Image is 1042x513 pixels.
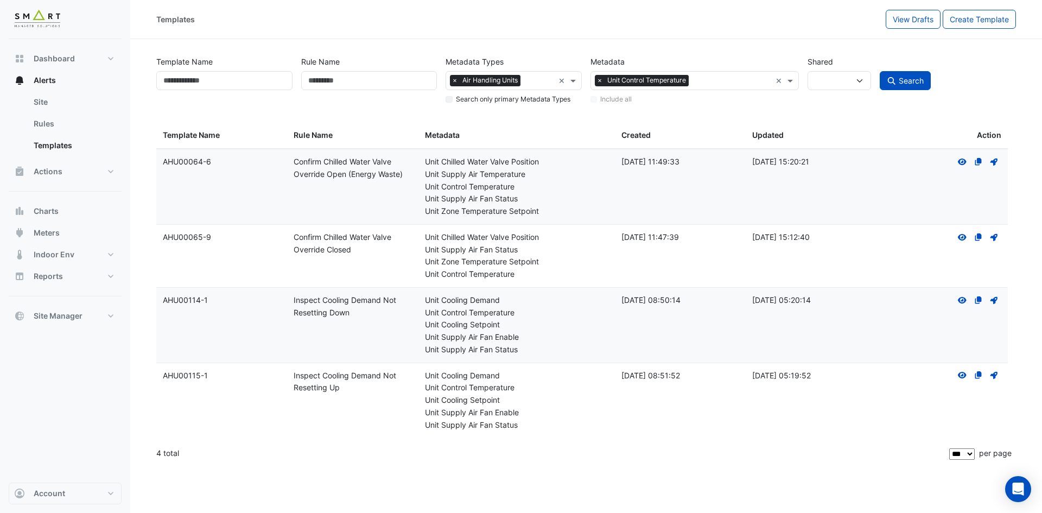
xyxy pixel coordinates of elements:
[974,295,983,305] fa-icon: The template is owned by a different customer and is shared with you. A copy has to be created to...
[943,10,1016,29] button: Create Template
[621,294,739,307] div: [DATE] 08:50:14
[425,181,608,193] div: Unit Control Temperature
[425,419,608,432] div: Unit Supply Air Fan Status
[1005,476,1031,502] div: Open Intercom Messenger
[621,156,739,168] div: [DATE] 11:49:33
[163,370,281,382] div: AHU00115-1
[9,483,122,504] button: Account
[9,265,122,287] button: Reports
[776,75,785,86] span: Clear
[752,130,784,140] span: Updated
[605,75,689,86] span: Unit Control Temperature
[163,294,281,307] div: AHU00114-1
[590,52,625,71] label: Metadata
[34,53,75,64] span: Dashboard
[34,249,74,260] span: Indoor Env
[301,52,340,71] label: Rule Name
[9,244,122,265] button: Indoor Env
[425,256,608,268] div: Unit Zone Temperature Setpoint
[989,295,999,305] fa-icon: Deploy
[294,370,411,395] div: Inspect Cooling Demand Not Resetting Up
[752,156,870,168] div: [DATE] 15:20:21
[34,166,62,177] span: Actions
[9,200,122,222] button: Charts
[294,156,411,181] div: Confirm Chilled Water Valve Override Open (Energy Waste)
[294,294,411,319] div: Inspect Cooling Demand Not Resetting Down
[621,370,739,382] div: [DATE] 08:51:52
[156,52,213,71] label: Template Name
[425,193,608,205] div: Unit Supply Air Fan Status
[34,488,65,499] span: Account
[14,53,25,64] app-icon: Dashboard
[957,232,967,242] fa-icon: View
[957,371,967,380] fa-icon: View
[752,370,870,382] div: [DATE] 05:19:52
[621,130,651,140] span: Created
[425,156,608,168] div: Unit Chilled Water Valve Position
[9,222,122,244] button: Meters
[294,231,411,256] div: Confirm Chilled Water Valve Override Closed
[9,161,122,182] button: Actions
[34,227,60,238] span: Meters
[446,52,504,71] label: Metadata Types
[460,75,520,86] span: Air Handling Units
[25,135,122,156] a: Templates
[974,232,983,242] fa-icon: The template is owned by a different customer and is shared with you. A copy has to be created to...
[425,168,608,181] div: Unit Supply Air Temperature
[14,166,25,177] app-icon: Actions
[13,9,62,30] img: Company Logo
[34,206,59,217] span: Charts
[974,157,983,166] fa-icon: The template is owned by a different customer and is shared with you. A copy has to be created to...
[163,231,281,244] div: AHU00065-9
[989,157,999,166] fa-icon: Deploy
[808,52,833,71] label: Shared
[163,130,220,140] span: Template Name
[989,371,999,380] fa-icon: Deploy
[979,448,1012,458] span: per page
[14,206,25,217] app-icon: Charts
[957,295,967,305] fa-icon: View
[950,15,1009,24] span: Create Template
[425,407,608,419] div: Unit Supply Air Fan Enable
[456,94,570,104] label: Search only primary Metadata Types
[425,294,608,307] div: Unit Cooling Demand
[425,331,608,344] div: Unit Supply Air Fan Enable
[425,319,608,331] div: Unit Cooling Setpoint
[14,75,25,86] app-icon: Alerts
[14,311,25,321] app-icon: Site Manager
[14,249,25,260] app-icon: Indoor Env
[14,227,25,238] app-icon: Meters
[9,69,122,91] button: Alerts
[425,307,608,319] div: Unit Control Temperature
[425,394,608,407] div: Unit Cooling Setpoint
[621,231,739,244] div: [DATE] 11:47:39
[34,271,63,282] span: Reports
[294,130,333,140] span: Rule Name
[156,440,947,467] div: 4 total
[989,232,999,242] fa-icon: Deploy
[9,91,122,161] div: Alerts
[9,305,122,327] button: Site Manager
[156,14,195,25] div: Templates
[886,10,941,29] button: View Drafts
[163,156,281,168] div: AHU00064-6
[974,371,983,380] fa-icon: The template is owned by a different customer and is shared with you. A copy has to be created to...
[425,382,608,394] div: Unit Control Temperature
[899,76,924,85] span: Search
[558,75,568,86] span: Clear
[977,129,1001,142] span: Action
[34,75,56,86] span: Alerts
[893,15,933,24] span: View Drafts
[600,94,632,104] label: Include all
[425,231,608,244] div: Unit Chilled Water Valve Position
[425,344,608,356] div: Unit Supply Air Fan Status
[9,48,122,69] button: Dashboard
[425,370,608,382] div: Unit Cooling Demand
[880,71,931,90] button: Search
[34,311,82,321] span: Site Manager
[957,157,967,166] fa-icon: View
[425,205,608,218] div: Unit Zone Temperature Setpoint
[25,113,122,135] a: Rules
[14,271,25,282] app-icon: Reports
[595,75,605,86] span: ×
